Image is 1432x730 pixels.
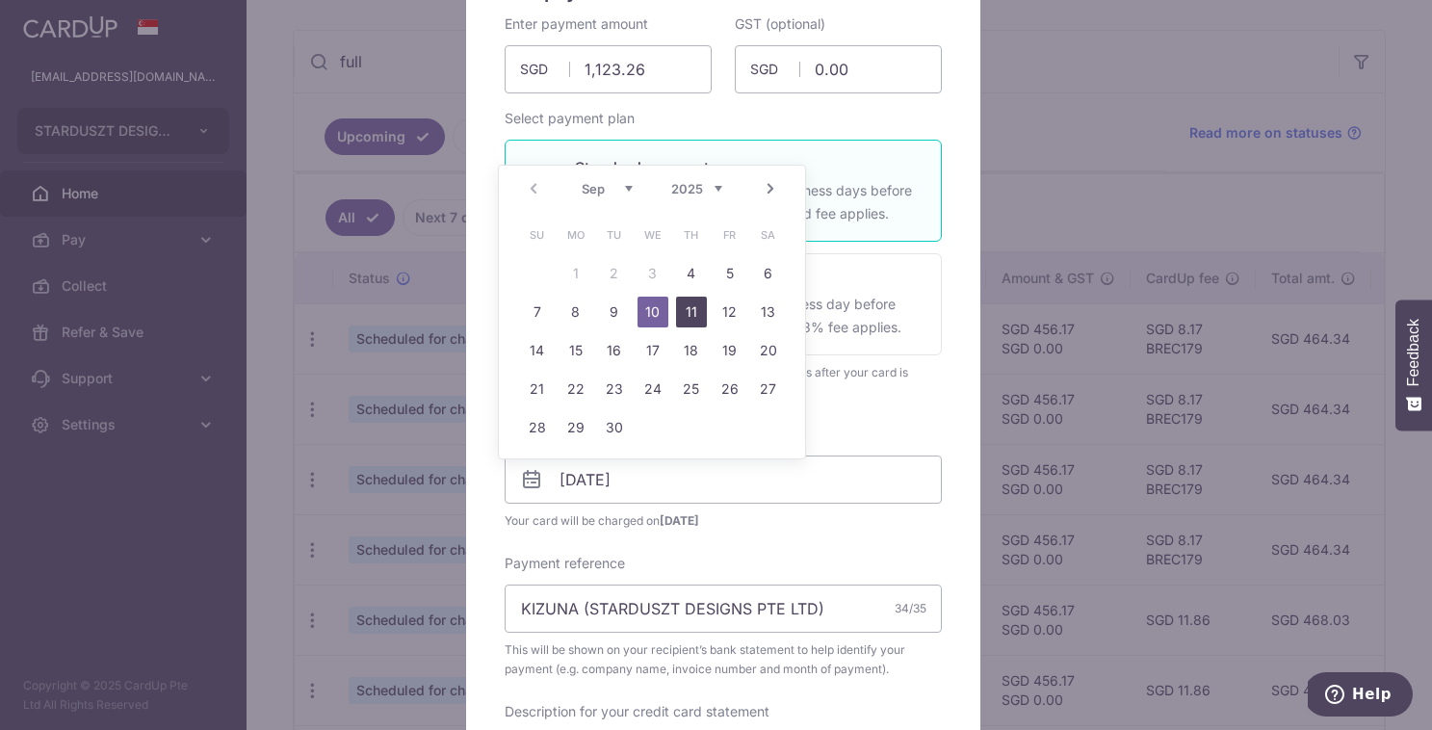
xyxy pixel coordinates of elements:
a: 9 [599,297,630,327]
label: Description for your credit card statement [505,702,769,721]
a: 10 [638,297,668,327]
a: 30 [599,412,630,443]
a: 22 [560,374,591,404]
input: 0.00 [735,45,942,93]
a: 27 [753,374,784,404]
span: Your card will be charged on [505,511,942,531]
input: 0.00 [505,45,712,93]
span: Feedback [1405,319,1422,386]
span: Wednesday [638,220,668,250]
a: 13 [753,297,784,327]
a: 18 [676,335,707,366]
span: SGD [750,60,800,79]
span: SGD [520,60,570,79]
label: Payment reference [505,554,625,573]
a: 21 [522,374,553,404]
a: 17 [638,335,668,366]
a: 5 [715,258,745,289]
a: 23 [599,374,630,404]
a: 7 [522,297,553,327]
span: Saturday [753,220,784,250]
span: Tuesday [599,220,630,250]
a: 26 [715,374,745,404]
a: 4 [676,258,707,289]
a: 20 [753,335,784,366]
a: 15 [560,335,591,366]
span: Sunday [522,220,553,250]
iframe: Opens a widget where you can find more information [1308,672,1413,720]
label: GST (optional) [735,14,825,34]
a: 12 [715,297,745,327]
input: DD / MM / YYYY [505,456,942,504]
span: Monday [560,220,591,250]
a: 25 [676,374,707,404]
a: 8 [560,297,591,327]
label: Select payment plan [505,109,635,128]
label: Enter payment amount [505,14,648,34]
span: [DATE] [660,513,699,528]
button: Feedback - Show survey [1395,300,1432,430]
a: 19 [715,335,745,366]
a: 6 [753,258,784,289]
span: Thursday [676,220,707,250]
a: 24 [638,374,668,404]
div: 34/35 [895,599,926,618]
a: 16 [599,335,630,366]
a: 11 [676,297,707,327]
a: 28 [522,412,553,443]
span: Friday [715,220,745,250]
span: This will be shown on your recipient’s bank statement to help identify your payment (e.g. company... [505,640,942,679]
a: 29 [560,412,591,443]
a: Next [759,177,782,200]
a: 14 [522,335,553,366]
p: Standard payment [575,156,918,179]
